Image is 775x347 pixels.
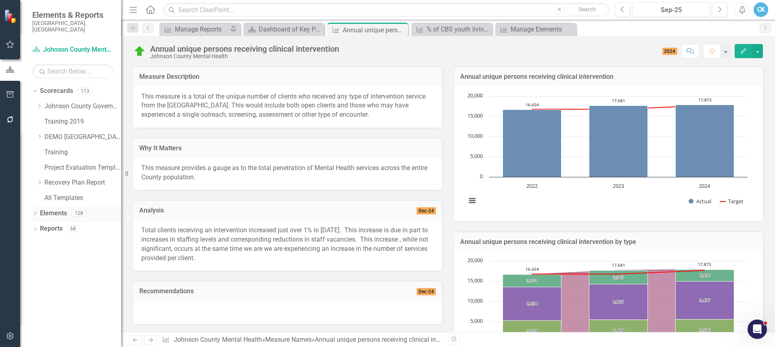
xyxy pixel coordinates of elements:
text: 2023 [613,182,624,189]
div: Manage Reports [175,24,228,34]
path: 2024, 9,477. Call Detail Clients. [676,282,734,320]
text: 10,000 [467,132,483,139]
text: 15,000 [467,277,483,284]
div: 128 [71,210,87,217]
text: 17,681 [612,98,625,103]
path: 2024, 17,873. Actual. [676,105,734,177]
text: 2022 [526,182,538,189]
a: Johnson County Government [44,102,121,111]
svg: Interactive chart [462,92,752,213]
button: Sep-25 [633,2,710,17]
button: Search [567,4,607,15]
a: % of CBS youth living in permanent home [413,24,490,34]
button: CK [754,2,768,17]
text: 5,269 [527,328,538,334]
text: 20,000 [467,92,483,99]
text: 10,000 [467,297,483,304]
path: 2023, 17,681. Actual. [589,105,648,177]
text: 0 [480,172,483,180]
text: 2024 [699,182,710,189]
h3: Measure Description [139,73,436,80]
text: 16,654 [526,266,539,272]
a: DEMO [GEOGRAPHIC_DATA] [44,132,121,142]
span: gnificant, occurs at the same time we are we are experiencing an increase in the number of servic... [141,245,427,262]
div: Annual unique persons receiving clinical intervention [315,336,464,343]
span: Dec-24 [417,288,436,295]
small: [GEOGRAPHIC_DATA], [GEOGRAPHIC_DATA] [32,20,113,33]
g: Actual, series 1 of 2. Bar series with 3 bars. [503,105,734,177]
div: % of CBS youth living in permanent home [427,24,490,34]
text: 5,499 [613,328,624,333]
a: All Templates [44,193,121,203]
div: Johnson County Mental Health [150,53,339,59]
g: Both Service Clients, series 4 of 5. Bar series with 3 bars. [503,320,734,342]
text: 20,000 [467,257,483,264]
input: Search ClearPoint... [163,3,609,17]
span: 2024 [662,48,678,55]
path: 2022, 3,131. Open Episode Clients. [503,275,561,287]
span: Search [578,6,596,13]
text: 15,000 [467,112,483,119]
h3: Annual unique persons receiving clinical intervention [460,73,757,80]
text: 9,477 [700,297,710,303]
button: Show Target [720,198,744,205]
a: Dashboard of Key Performance Indicators-Annual [245,24,322,34]
iframe: Intercom live chat [748,320,767,339]
path: 2023, 3,385. Open Episode Clients. [589,271,648,284]
a: Recovery Plan Report [44,178,121,187]
a: Manage Elements [497,24,574,34]
text: 3,385 [613,274,624,280]
text: 8,797 [613,299,624,305]
span: Elements & Reports [32,10,113,20]
div: Manage Elements [511,24,574,34]
path: 2022, 16,654. Actual. [503,109,561,177]
div: Annual unique persons receiving clinical intervention [343,25,406,35]
a: Reports [40,224,63,233]
span: This measure is a total of the unique number of clients who received any type of intervention ser... [141,93,425,119]
path: 2024, 5,506. Both Service Clients. [676,320,734,342]
path: 2023, 5,499. Both Service Clients. [589,320,648,342]
text: 2,890 [700,272,710,278]
a: Training [44,148,121,157]
a: Manage Reports [161,24,228,34]
span: Total clients receiving an intervention increased just over 1% in [DATE]. This increase is due in... [141,226,428,252]
button: Show Actual [689,198,711,205]
text: 16,654 [526,102,539,107]
text: 5,000 [470,152,483,160]
path: 2023, 8,797. Call Detail Clients. [589,284,648,320]
span: This measure provides a gauge as to the total penetration of Mental Health services across the en... [141,164,427,181]
div: Annual unique persons receiving clinical intervention [150,44,339,53]
div: 68 [67,225,80,232]
h3: Why It Matters [139,145,436,152]
h3: Annual unique persons receiving clinical intervention by type [460,238,757,246]
text: 17,873 [698,261,711,267]
text: 17,681 [612,262,625,268]
text: 8,254 [527,301,538,306]
h3: Analysis [139,207,306,214]
a: Measure Names [265,336,312,343]
button: View chart menu, Chart [467,195,478,206]
g: Open Episode Clients, series 2 of 5. Bar series with 3 bars. [503,270,734,287]
text: 17,873 [698,97,712,103]
a: Johnson County Mental Health [32,45,113,55]
span: Dec-24 [417,207,436,215]
div: Chart. Highcharts interactive chart. [462,92,755,213]
h3: Recommendations [139,288,358,295]
a: Project Evaluation Template Scorecard [44,163,121,172]
div: » » [162,335,442,345]
div: Dashboard of Key Performance Indicators-Annual [259,24,322,34]
div: 113 [77,88,93,95]
a: Training 2019 [44,117,121,126]
div: Sep-25 [635,5,707,15]
path: 2022, 5,269. Both Service Clients. [503,321,561,342]
img: On Target [133,45,146,58]
g: Call Detail Clients, series 3 of 5. Bar series with 3 bars. [503,282,734,321]
text: 3,131 [527,278,538,283]
img: ClearPoint Strategy [4,9,19,23]
a: Johnson County Mental Health [174,336,262,343]
a: Scorecards [40,86,73,96]
input: Search Below... [32,64,113,78]
path: 2022, 8,254. Call Detail Clients. [503,287,561,321]
text: 5,506 [700,327,710,333]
